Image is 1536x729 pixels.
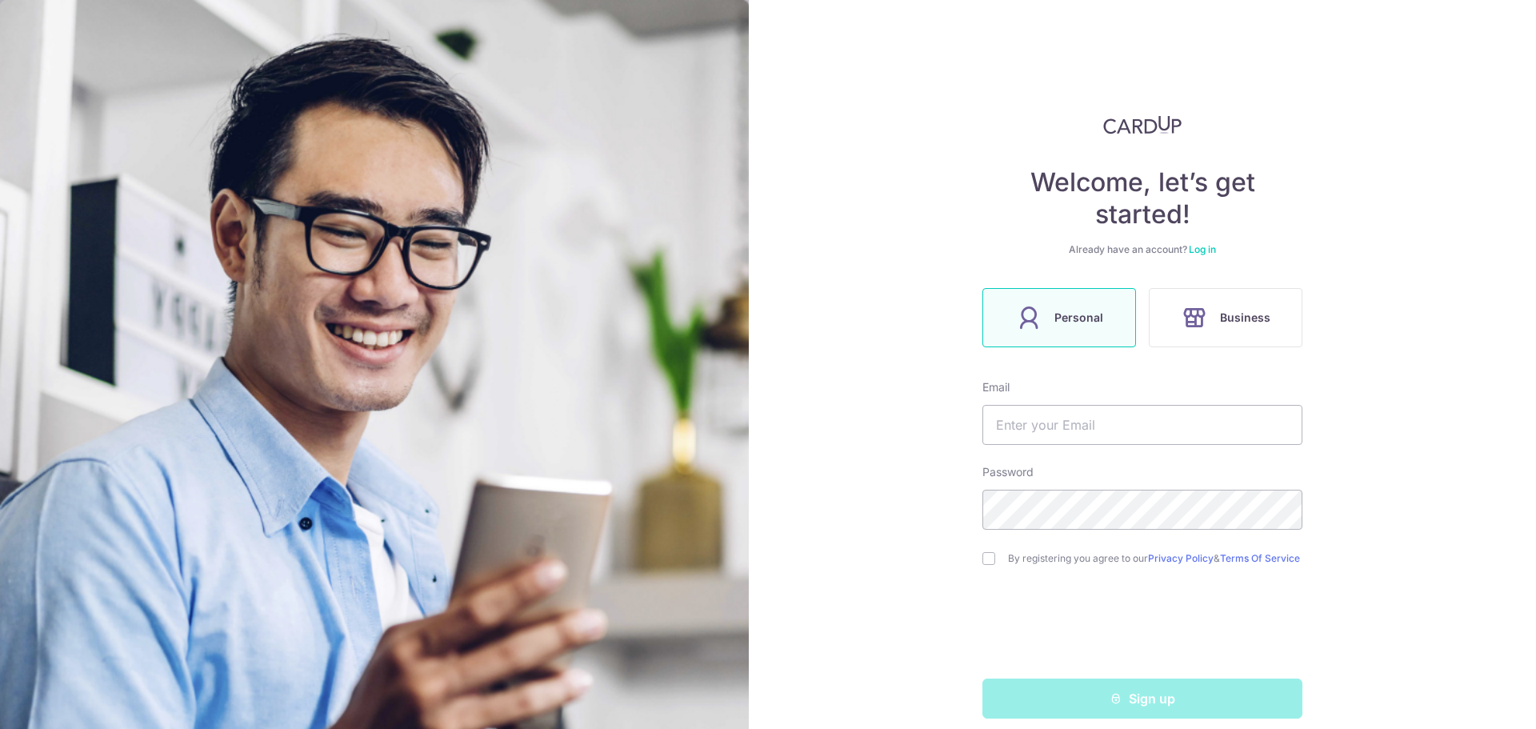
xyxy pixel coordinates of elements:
[982,166,1302,230] h4: Welcome, let’s get started!
[1220,308,1270,327] span: Business
[1220,552,1300,564] a: Terms Of Service
[976,288,1142,347] a: Personal
[982,243,1302,256] div: Already have an account?
[1054,308,1103,327] span: Personal
[982,379,1010,395] label: Email
[1189,243,1216,255] a: Log in
[1021,597,1264,659] iframe: reCAPTCHA
[1008,552,1302,565] label: By registering you agree to our &
[982,464,1034,480] label: Password
[1148,552,1214,564] a: Privacy Policy
[1103,115,1182,134] img: CardUp Logo
[982,405,1302,445] input: Enter your Email
[1142,288,1309,347] a: Business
